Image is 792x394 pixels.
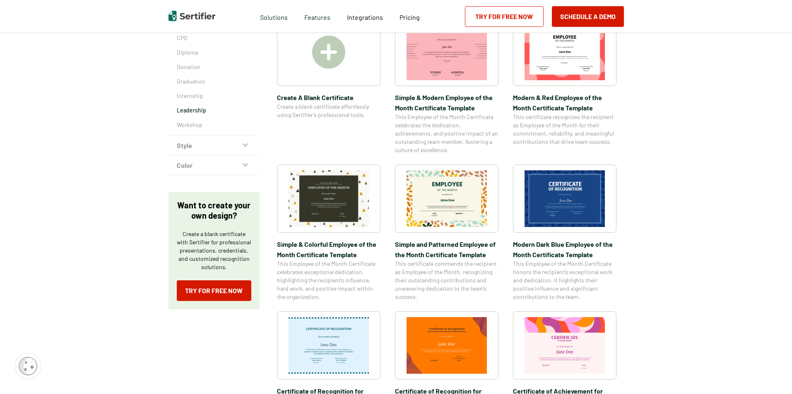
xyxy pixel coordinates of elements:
a: Graduation [177,77,251,86]
button: Style [169,136,260,155]
span: Modern Dark Blue Employee of the Month Certificate Template [513,239,616,260]
iframe: Chat Widget [751,354,792,394]
img: Simple & Colorful Employee of the Month Certificate Template [289,170,369,227]
a: Workshop [177,121,251,129]
span: This Employee of the Month Certificate celebrates the dedication, achievements, and positive impa... [395,113,498,154]
img: Modern & Red Employee of the Month Certificate Template [525,24,605,80]
p: Create a blank certificate with Sertifier for professional presentations, credentials, and custom... [177,230,251,271]
span: This Employee of the Month Certificate celebrates exceptional dedication, highlighting the recipi... [277,260,380,301]
button: Schedule a Demo [552,6,624,27]
span: Pricing [400,13,420,21]
img: Certificate of Recognition for Teachers Template [289,317,369,374]
a: CPD [177,34,251,42]
button: Color [169,155,260,175]
img: Simple & Modern Employee of the Month Certificate Template [407,24,487,80]
span: Integrations [347,13,383,21]
a: Simple & Colorful Employee of the Month Certificate TemplateSimple & Colorful Employee of the Mon... [277,165,380,301]
span: Features [304,11,330,21]
a: Diploma [177,48,251,57]
a: Internship [177,92,251,100]
span: Modern & Red Employee of the Month Certificate Template [513,92,616,113]
a: Try for Free Now [177,280,251,301]
a: Modern Dark Blue Employee of the Month Certificate TemplateModern Dark Blue Employee of the Month... [513,165,616,301]
a: Leadership [177,106,251,115]
p: Want to create your own design? [177,200,251,221]
a: Try for Free Now [465,6,544,27]
a: Modern & Red Employee of the Month Certificate TemplateModern & Red Employee of the Month Certifi... [513,18,616,154]
span: Simple and Patterned Employee of the Month Certificate Template [395,239,498,260]
span: Create A Blank Certificate [277,92,380,103]
a: Simple and Patterned Employee of the Month Certificate TemplateSimple and Patterned Employee of t... [395,165,498,301]
img: Sertifier | Digital Credentialing Platform [169,11,215,21]
a: Pricing [400,11,420,21]
a: Integrations [347,11,383,21]
span: This certificate commends the recipient as Employee of the Month, recognizing their outstanding c... [395,260,498,301]
img: Modern Dark Blue Employee of the Month Certificate Template [525,170,605,227]
img: Certificate of Achievement for Preschool Template [525,317,605,374]
a: Donation [177,63,251,71]
span: This certificate recognizes the recipient as Employee of the Month for their commitment, reliabil... [513,113,616,146]
a: Simple & Modern Employee of the Month Certificate TemplateSimple & Modern Employee of the Month C... [395,18,498,154]
span: Simple & Modern Employee of the Month Certificate Template [395,92,498,113]
img: Cookie Popup Icon [19,357,37,375]
span: This Employee of the Month Certificate honors the recipient’s exceptional work and dedication. It... [513,260,616,301]
img: Create A Blank Certificate [312,36,345,69]
span: Simple & Colorful Employee of the Month Certificate Template [277,239,380,260]
img: Simple and Patterned Employee of the Month Certificate Template [407,170,487,227]
span: Create a blank certificate effortlessly using Sertifier’s professional tools. [277,103,380,119]
img: Certificate of Recognition for Pastor [407,317,487,374]
span: Solutions [260,11,288,21]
